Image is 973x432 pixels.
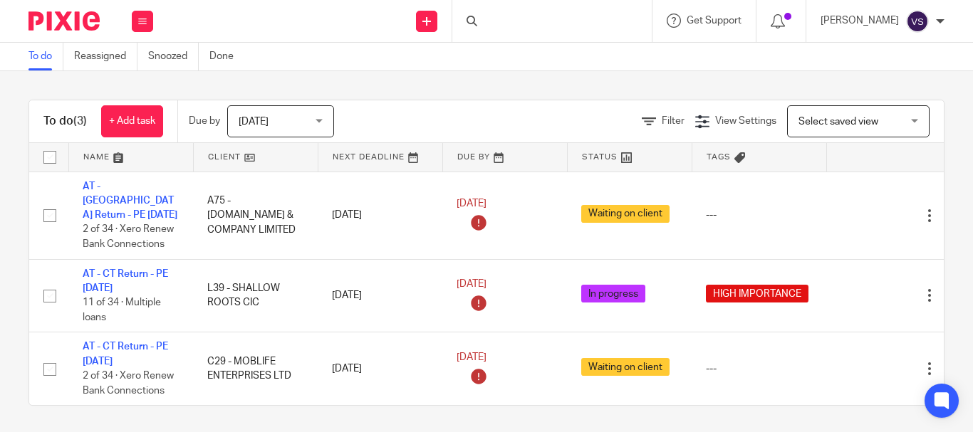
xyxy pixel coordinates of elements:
[193,172,318,259] td: A75 - [DOMAIN_NAME] & COMPANY LIMITED
[318,259,442,332] td: [DATE]
[189,114,220,128] p: Due by
[457,199,486,209] span: [DATE]
[798,117,878,127] span: Select saved view
[74,43,137,70] a: Reassigned
[101,105,163,137] a: + Add task
[318,332,442,405] td: [DATE]
[148,43,199,70] a: Snoozed
[457,352,486,362] span: [DATE]
[706,285,808,302] span: HIGH IMPORTANCE
[457,279,486,289] span: [DATE]
[318,172,442,259] td: [DATE]
[43,114,87,129] h1: To do
[706,208,812,222] div: ---
[193,332,318,405] td: C29 - MOBLIFE ENTERPRISES LTD
[83,181,177,221] a: AT - [GEOGRAPHIC_DATA] Return - PE [DATE]
[209,43,244,70] a: Done
[581,205,670,223] span: Waiting on client
[581,285,645,302] span: In progress
[906,10,929,33] img: svg%3E
[821,14,899,28] p: [PERSON_NAME]
[662,116,685,126] span: Filter
[83,297,161,322] span: 11 of 34 · Multiple loans
[73,115,87,127] span: (3)
[239,117,269,127] span: [DATE]
[706,362,812,376] div: ---
[83,225,174,250] span: 2 of 34 · Xero Renew Bank Connections
[28,11,100,31] img: Pixie
[28,43,63,70] a: To do
[581,358,670,376] span: Waiting on client
[83,371,174,396] span: 2 of 34 · Xero Renew Bank Connections
[687,16,742,26] span: Get Support
[193,259,318,332] td: L39 - SHALLOW ROOTS CIC
[83,342,168,366] a: AT - CT Return - PE [DATE]
[715,116,776,126] span: View Settings
[707,153,731,161] span: Tags
[83,269,168,293] a: AT - CT Return - PE [DATE]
